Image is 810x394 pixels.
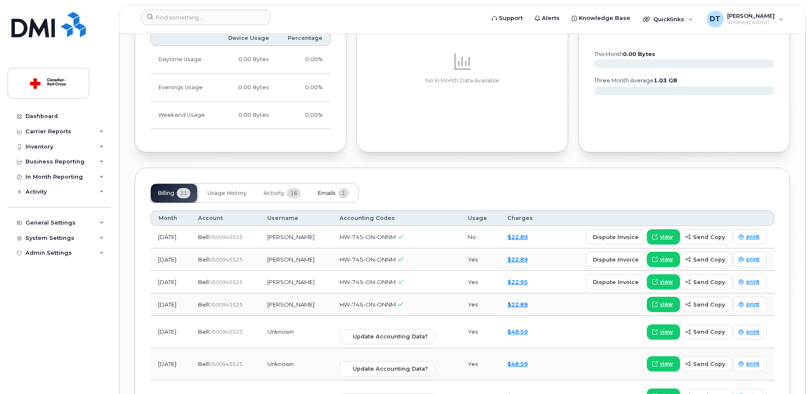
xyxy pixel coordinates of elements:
a: print [733,252,767,267]
span: 0500945525 [209,361,243,367]
td: [PERSON_NAME] [260,248,332,271]
a: Knowledge Base [566,10,636,27]
span: Bell [198,279,209,285]
span: dispute invoice [593,233,639,241]
td: Evenings Usage [150,74,217,101]
span: send copy [693,360,725,368]
span: Quicklinks [653,16,684,23]
td: Yes [460,248,500,271]
span: Bell [198,256,209,263]
span: 0500945525 [209,301,243,308]
td: [PERSON_NAME] [260,293,332,316]
span: view [660,278,673,286]
span: 0500945525 [209,279,243,285]
a: print [733,356,767,371]
td: 0.00 Bytes [217,101,277,129]
button: send copy [680,297,732,312]
span: 1 [338,188,348,198]
span: 0500945525 [209,234,243,240]
span: Bell [198,301,209,308]
td: [DATE] [150,226,190,248]
a: Alerts [529,10,566,27]
span: view [660,301,673,308]
button: send copy [680,274,732,290]
td: Daytime Usage [150,46,217,73]
a: view [647,324,680,340]
span: Emails [317,190,336,197]
button: send copy [680,324,732,340]
td: [PERSON_NAME] [260,226,332,248]
a: $22.95 [507,279,528,285]
th: Account [190,211,260,226]
div: Dragos Tudose [701,11,790,28]
td: Unknown [260,348,332,380]
span: HW-745-ON-ONNM [340,256,396,263]
tr: Weekdays from 6:00pm to 8:00am [150,74,331,101]
text: this month [594,51,655,57]
a: view [647,252,680,267]
button: dispute invoice [586,229,646,245]
span: send copy [693,301,725,309]
span: print [746,256,759,263]
td: 0.00 Bytes [217,74,277,101]
span: Activity [263,190,284,197]
span: Wireless Admin [727,19,775,26]
span: Update Accounting Data? [353,365,428,373]
span: Support [499,14,523,23]
a: view [647,297,680,312]
a: $48.59 [507,360,528,367]
span: print [746,301,759,308]
td: No [460,226,500,248]
td: Weekend Usage [150,101,217,129]
th: Charges [500,211,547,226]
span: Alerts [542,14,560,23]
a: Support [486,10,529,27]
span: send copy [693,328,725,336]
span: Bell [198,328,209,335]
span: Bell [198,360,209,367]
td: Yes [460,293,500,316]
span: HW-745-ON-ONNM [340,301,396,308]
div: Quicklinks [637,11,699,28]
span: DT [710,14,720,24]
th: Usage [460,211,500,226]
a: $22.89 [507,234,528,240]
span: Bell [198,234,209,240]
button: send copy [680,252,732,267]
span: send copy [693,233,725,241]
a: view [647,356,680,371]
tspan: 0.00 Bytes [623,51,655,57]
td: Yes [460,316,500,348]
button: dispute invoice [586,274,646,290]
span: Update Accounting Data? [353,332,428,341]
span: view [660,360,673,368]
span: 0500945525 [209,329,243,335]
text: three month average [594,77,677,84]
a: view [647,274,680,290]
a: $22.89 [507,301,528,308]
span: send copy [693,278,725,286]
tr: Friday from 6:00pm to Monday 8:00am [150,101,331,129]
th: Month [150,211,190,226]
td: 0.00% [277,74,331,101]
td: [PERSON_NAME] [260,271,332,293]
span: dispute invoice [593,256,639,264]
th: Username [260,211,332,226]
input: Find something... [142,10,270,25]
td: [DATE] [150,293,190,316]
span: HW-745-ON-ONNM [340,234,396,240]
button: send copy [680,229,732,245]
td: [DATE] [150,316,190,348]
span: view [660,256,673,263]
a: $48.59 [507,328,528,335]
span: 16 [287,188,300,198]
span: view [660,233,673,241]
td: Yes [460,271,500,293]
td: [DATE] [150,248,190,271]
td: 0.00% [277,101,331,129]
td: 0.00 Bytes [217,46,277,73]
span: print [746,233,759,241]
th: Device Usage [217,31,277,46]
button: Update Accounting Data? [340,361,435,377]
span: print [746,360,759,368]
